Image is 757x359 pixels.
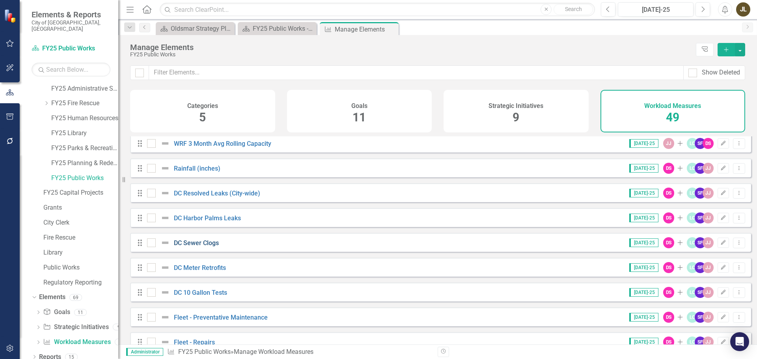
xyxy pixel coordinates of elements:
[199,110,206,124] span: 5
[51,159,118,168] a: FY25 Planning & Redevelopment
[695,212,706,223] div: SF
[240,24,315,33] a: FY25 Public Works - Strategic Plan
[32,10,110,19] span: Elements & Reports
[335,24,397,34] div: Manage Elements
[74,309,87,316] div: 11
[687,163,698,174] div: LC
[43,203,118,212] a: Grants
[160,312,170,322] img: Not Defined
[489,102,543,110] h4: Strategic Initiatives
[695,188,706,199] div: SF
[51,129,118,138] a: FY25 Library
[618,2,694,17] button: [DATE]-25
[687,212,698,223] div: LC
[174,190,260,197] a: DC Resolved Leaks (City-wide)
[629,288,658,297] span: [DATE]-25
[695,163,706,174] div: SF
[32,44,110,53] a: FY25 Public Works
[703,163,714,174] div: JJ
[174,264,226,272] a: DC Meter Retrofits
[736,2,750,17] button: JL
[160,288,170,297] img: Not Defined
[629,164,658,173] span: [DATE]-25
[703,237,714,248] div: JJ
[687,337,698,348] div: LC
[43,308,70,317] a: Goals
[160,263,170,272] img: Not Defined
[629,313,658,322] span: [DATE]-25
[187,102,218,110] h4: Categories
[160,164,170,173] img: Not Defined
[695,337,706,348] div: SF
[130,43,692,52] div: Manage Elements
[167,348,432,357] div: » Manage Workload Measures
[158,24,233,33] a: Oldsmar Strategy Plan
[51,144,118,153] a: FY25 Parks & Recreation
[703,262,714,273] div: JJ
[160,337,170,347] img: Not Defined
[43,233,118,242] a: Fire Rescue
[663,337,674,348] div: DS
[703,337,714,348] div: JJ
[554,4,593,15] button: Search
[43,188,118,197] a: FY25 Capital Projects
[174,339,215,346] a: Fleet - Repairs
[149,65,684,80] input: Filter Elements...
[687,262,698,273] div: LC
[663,287,674,298] div: DS
[663,188,674,199] div: DS
[565,6,582,12] span: Search
[730,332,749,351] div: Open Intercom Messenger
[695,237,706,248] div: SF
[663,212,674,223] div: DS
[160,139,170,148] img: Not Defined
[43,263,118,272] a: Public Works
[663,262,674,273] div: DS
[174,140,271,147] a: WRF 3 Month Avg Rolling Capacity
[703,212,714,223] div: JJ
[513,110,519,124] span: 9
[126,348,163,356] span: Administrator
[43,248,118,257] a: Library
[629,189,658,197] span: [DATE]-25
[703,138,714,149] div: DS
[687,287,698,298] div: LC
[69,294,82,301] div: 69
[695,262,706,273] div: SF
[629,214,658,222] span: [DATE]-25
[663,138,674,149] div: JJ
[695,287,706,298] div: SF
[174,239,219,247] a: DC Sewer Clogs
[39,293,65,302] a: Elements
[160,238,170,247] img: Not Defined
[171,24,233,33] div: Oldsmar Strategy Plan
[644,102,701,110] h4: Workload Measures
[703,312,714,323] div: JJ
[703,188,714,199] div: JJ
[695,138,706,149] div: SF
[174,214,241,222] a: DC Harbor Palms Leaks
[666,110,679,124] span: 49
[695,312,706,323] div: SF
[629,338,658,346] span: [DATE]-25
[174,314,268,321] a: Fleet - Preventative Maintenance
[51,84,118,93] a: FY25 Administrative Services
[160,3,595,17] input: Search ClearPoint...
[51,99,118,108] a: FY25 Fire Rescue
[702,68,740,77] div: Show Deleted
[51,174,118,183] a: FY25 Public Works
[113,324,125,331] div: 9
[43,218,118,227] a: City Clerk
[43,278,118,287] a: Regulatory Reporting
[663,312,674,323] div: DS
[687,138,698,149] div: LC
[43,323,108,332] a: Strategic Initiatives
[160,213,170,223] img: Not Defined
[351,102,367,110] h4: Goals
[32,63,110,76] input: Search Below...
[160,188,170,198] img: Not Defined
[629,263,658,272] span: [DATE]-25
[253,24,315,33] div: FY25 Public Works - Strategic Plan
[352,110,366,124] span: 11
[130,52,692,58] div: FY25 Public Works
